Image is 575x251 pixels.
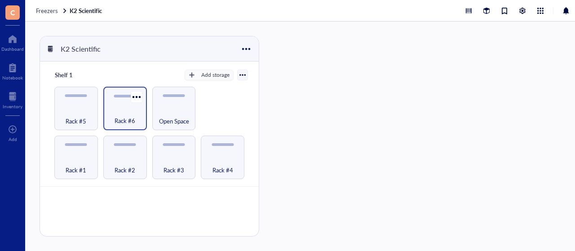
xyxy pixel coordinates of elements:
[66,116,86,126] span: Rack #5
[36,7,68,15] a: Freezers
[115,165,135,175] span: Rack #2
[115,116,135,126] span: Rack #6
[10,7,15,18] span: C
[66,165,86,175] span: Rack #1
[57,41,111,57] div: K2 Scientific
[159,116,189,126] span: Open Space
[201,71,230,79] div: Add storage
[212,165,233,175] span: Rack #4
[2,75,23,80] div: Notebook
[185,70,234,80] button: Add storage
[51,69,105,81] div: Shelf 1
[3,89,22,109] a: Inventory
[36,6,58,15] span: Freezers
[2,61,23,80] a: Notebook
[1,46,24,52] div: Dashboard
[9,137,17,142] div: Add
[3,104,22,109] div: Inventory
[1,32,24,52] a: Dashboard
[70,7,104,15] a: K2 Scientific
[164,165,184,175] span: Rack #3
